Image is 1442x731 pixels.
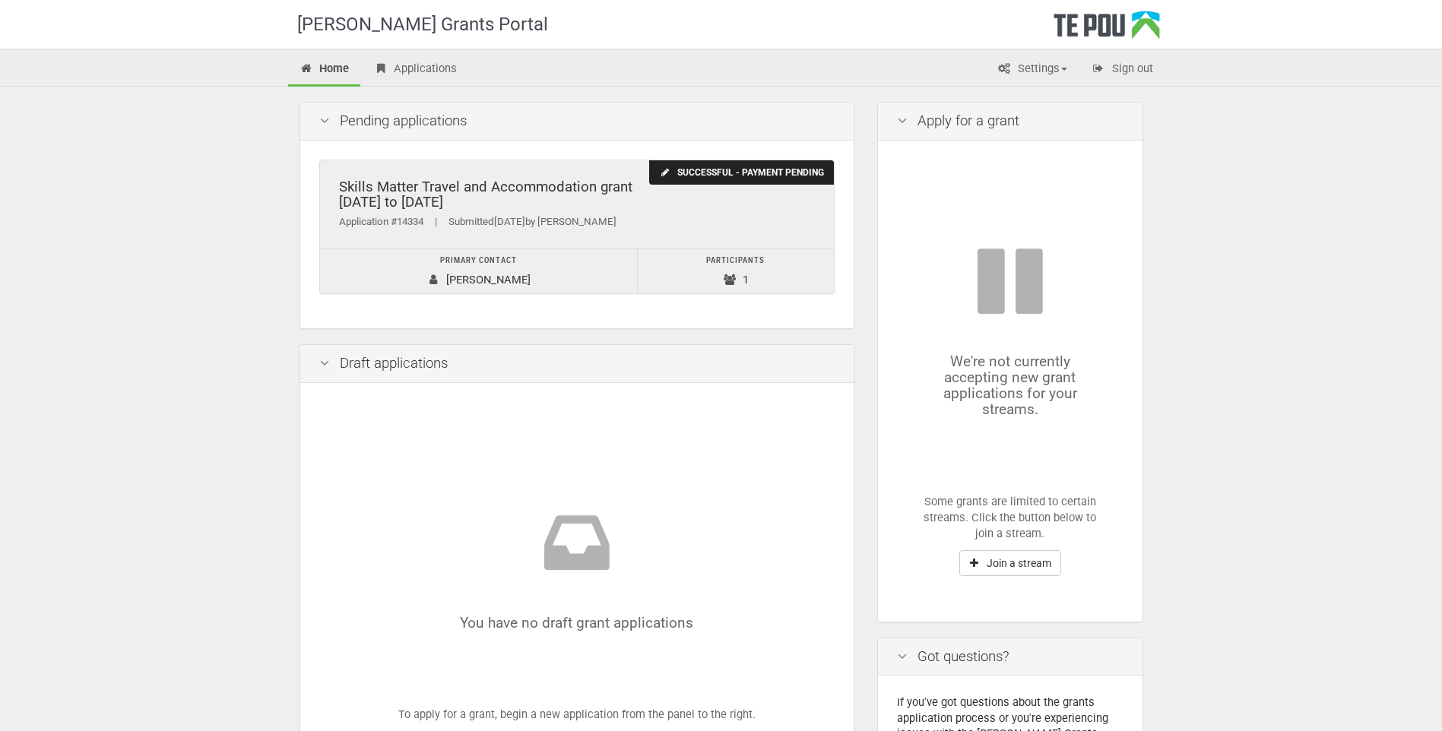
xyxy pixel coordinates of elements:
div: Te Pou Logo [1054,11,1160,49]
div: We're not currently accepting new grant applications for your streams. [924,243,1097,418]
a: Settings [986,53,1079,87]
div: Draft applications [300,345,854,383]
div: Apply for a grant [878,103,1143,141]
div: Skills Matter Travel and Accommodation grant [DATE] to [DATE] [339,179,815,210]
a: Applications [362,53,468,87]
span: [DATE] [494,216,525,227]
div: Pending applications [300,103,854,141]
div: You have no draft grant applications [365,505,789,631]
div: Application #14334 Submitted by [PERSON_NAME] [339,214,815,230]
td: [PERSON_NAME] [320,249,638,294]
div: Participants [645,253,826,269]
td: 1 [638,249,834,294]
p: Some grants are limited to certain streams. Click the button below to join a stream. [924,494,1097,543]
div: Primary contact [328,253,630,269]
a: Home [288,53,361,87]
div: Successful - payment pending [649,160,833,185]
div: Got questions? [878,638,1143,676]
button: Join a stream [959,550,1061,576]
a: Sign out [1080,53,1165,87]
span: | [423,216,448,227]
